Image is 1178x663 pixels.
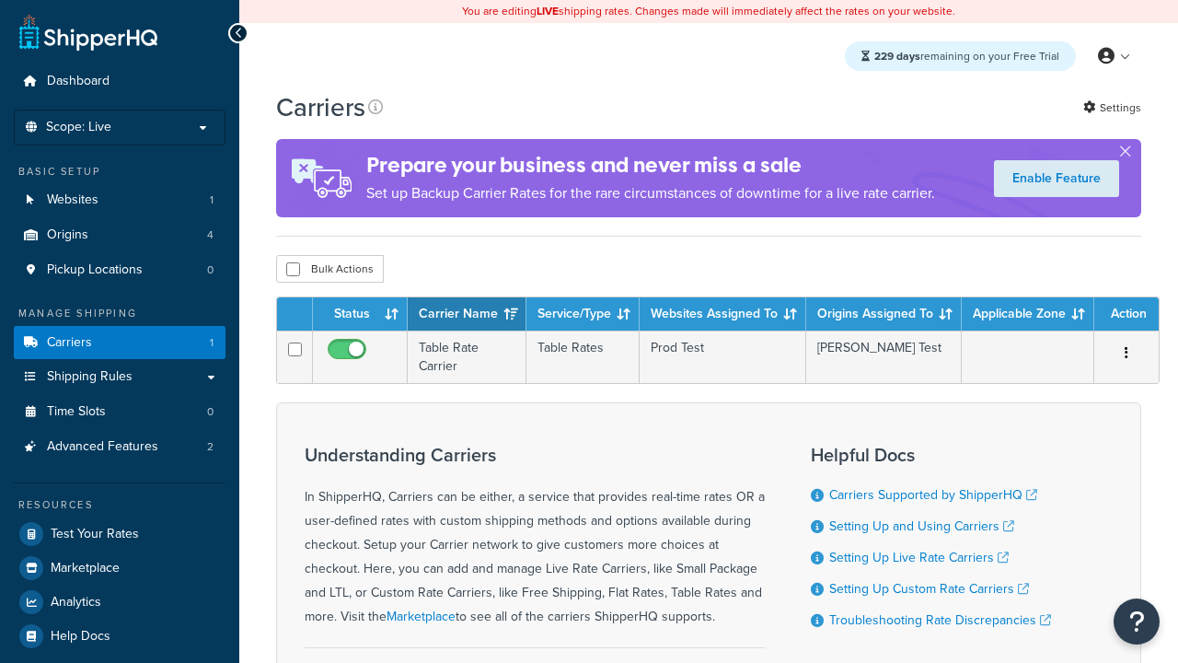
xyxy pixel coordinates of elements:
[47,74,110,89] span: Dashboard
[811,445,1051,465] h3: Helpful Docs
[46,120,111,135] span: Scope: Live
[207,439,214,455] span: 2
[366,180,935,206] p: Set up Backup Carrier Rates for the rare circumstances of downtime for a live rate carrier.
[806,297,962,331] th: Origins Assigned To: activate to sort column ascending
[537,3,559,19] b: LIVE
[962,297,1094,331] th: Applicable Zone: activate to sort column ascending
[47,404,106,420] span: Time Slots
[207,262,214,278] span: 0
[829,611,1051,630] a: Troubleshooting Rate Discrepancies
[829,485,1037,505] a: Carriers Supported by ShipperHQ
[276,89,365,125] h1: Carriers
[526,297,640,331] th: Service/Type: activate to sort column ascending
[210,192,214,208] span: 1
[276,139,366,217] img: ad-rules-rateshop-fe6ec290ccb7230408bd80ed9643f0289d75e0ffd9eb532fc0e269fcd187b520.png
[366,150,935,180] h4: Prepare your business and never miss a sale
[1114,599,1160,645] button: Open Resource Center
[14,253,225,287] a: Pickup Locations 0
[829,517,1014,536] a: Setting Up and Using Carriers
[47,335,92,351] span: Carriers
[210,335,214,351] span: 1
[51,527,139,542] span: Test Your Rates
[51,561,120,576] span: Marketplace
[1083,95,1141,121] a: Settings
[51,595,101,611] span: Analytics
[526,331,640,383] td: Table Rates
[14,218,225,252] li: Origins
[14,395,225,429] li: Time Slots
[640,331,806,383] td: Prod Test
[845,41,1076,71] div: remaining on your Free Trial
[14,552,225,585] a: Marketplace
[47,369,133,385] span: Shipping Rules
[276,255,384,283] button: Bulk Actions
[47,262,143,278] span: Pickup Locations
[14,620,225,653] a: Help Docs
[207,227,214,243] span: 4
[994,160,1119,197] a: Enable Feature
[19,14,157,51] a: ShipperHQ Home
[14,183,225,217] a: Websites 1
[14,326,225,360] a: Carriers 1
[313,297,408,331] th: Status: activate to sort column ascending
[14,64,225,99] a: Dashboard
[305,445,765,629] div: In ShipperHQ, Carriers can be either, a service that provides real-time rates OR a user-defined r...
[47,227,88,243] span: Origins
[640,297,806,331] th: Websites Assigned To: activate to sort column ascending
[14,253,225,287] li: Pickup Locations
[14,586,225,619] a: Analytics
[408,331,526,383] td: Table Rate Carrier
[14,326,225,360] li: Carriers
[14,183,225,217] li: Websites
[14,497,225,513] div: Resources
[14,430,225,464] a: Advanced Features 2
[47,192,98,208] span: Websites
[387,607,456,626] a: Marketplace
[14,395,225,429] a: Time Slots 0
[408,297,526,331] th: Carrier Name: activate to sort column ascending
[207,404,214,420] span: 0
[829,548,1009,567] a: Setting Up Live Rate Carriers
[806,331,962,383] td: [PERSON_NAME] Test
[1094,297,1159,331] th: Action
[874,48,920,64] strong: 229 days
[14,218,225,252] a: Origins 4
[14,164,225,180] div: Basic Setup
[829,579,1029,599] a: Setting Up Custom Rate Carriers
[305,445,765,465] h3: Understanding Carriers
[14,360,225,394] a: Shipping Rules
[47,439,158,455] span: Advanced Features
[14,518,225,551] a: Test Your Rates
[14,306,225,321] div: Manage Shipping
[51,629,110,645] span: Help Docs
[14,430,225,464] li: Advanced Features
